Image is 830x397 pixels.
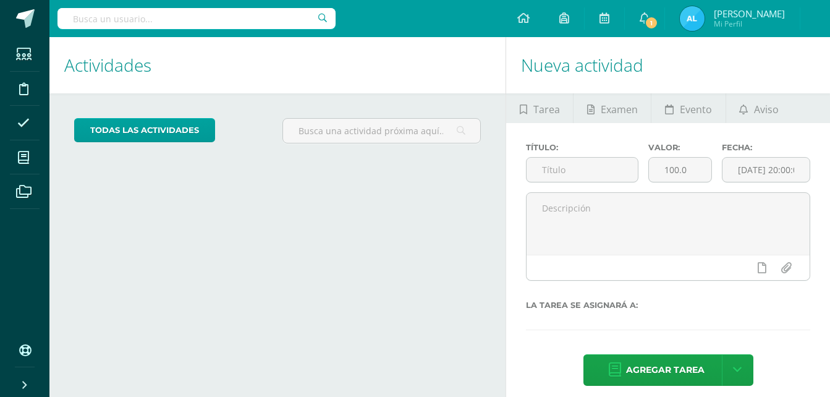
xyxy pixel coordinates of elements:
[651,93,725,123] a: Evento
[526,143,638,152] label: Título:
[722,158,810,182] input: Fecha de entrega
[626,355,705,385] span: Agregar tarea
[645,16,658,30] span: 1
[57,8,336,29] input: Busca un usuario...
[283,119,480,143] input: Busca una actividad próxima aquí...
[64,37,491,93] h1: Actividades
[714,7,785,20] span: [PERSON_NAME]
[521,37,815,93] h1: Nueva actividad
[680,6,705,31] img: e80d1606b567dfa722bc6faa0bb51974.png
[526,301,810,310] label: La tarea se asignará a:
[533,95,560,124] span: Tarea
[722,143,810,152] label: Fecha:
[714,19,785,29] span: Mi Perfil
[754,95,779,124] span: Aviso
[726,93,792,123] a: Aviso
[574,93,651,123] a: Examen
[680,95,712,124] span: Evento
[649,158,711,182] input: Puntos máximos
[601,95,638,124] span: Examen
[74,118,215,142] a: todas las Actividades
[527,158,638,182] input: Título
[648,143,712,152] label: Valor:
[506,93,573,123] a: Tarea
